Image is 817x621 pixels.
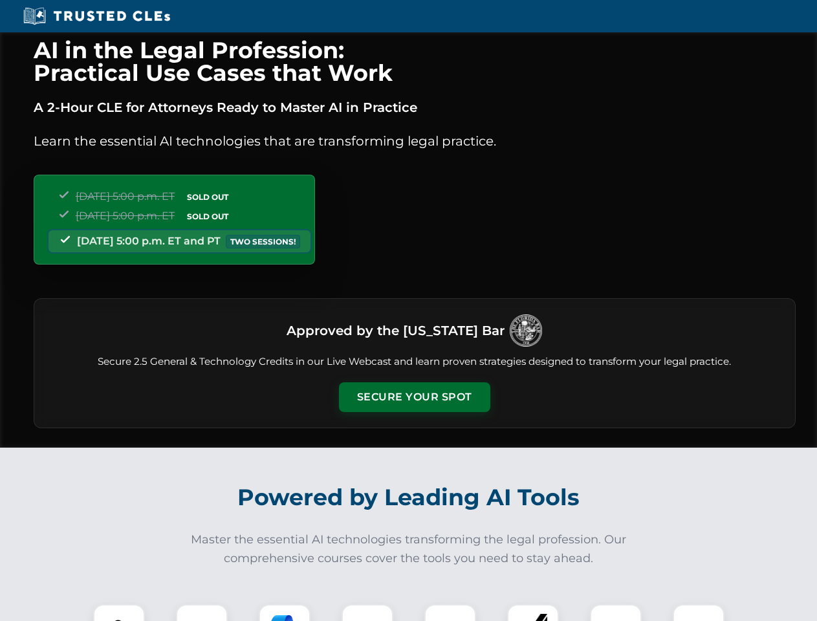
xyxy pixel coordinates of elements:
img: Trusted CLEs [19,6,174,26]
img: Logo [510,314,542,347]
p: Learn the essential AI technologies that are transforming legal practice. [34,131,796,151]
h1: AI in the Legal Profession: Practical Use Cases that Work [34,39,796,84]
h2: Powered by Leading AI Tools [50,475,767,520]
h3: Approved by the [US_STATE] Bar [287,319,505,342]
span: SOLD OUT [182,210,233,223]
span: [DATE] 5:00 p.m. ET [76,190,175,202]
p: Secure 2.5 General & Technology Credits in our Live Webcast and learn proven strategies designed ... [50,354,779,369]
p: Master the essential AI technologies transforming the legal profession. Our comprehensive courses... [182,530,635,568]
span: [DATE] 5:00 p.m. ET [76,210,175,222]
p: A 2-Hour CLE for Attorneys Ready to Master AI in Practice [34,97,796,118]
button: Secure Your Spot [339,382,490,412]
span: SOLD OUT [182,190,233,204]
